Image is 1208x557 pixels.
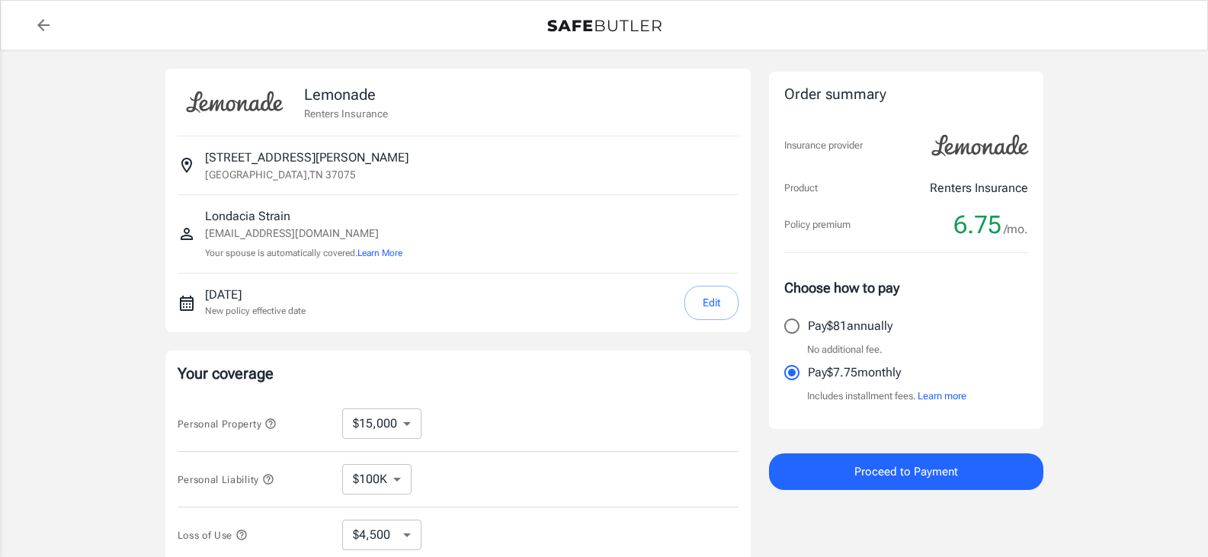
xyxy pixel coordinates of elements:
[178,415,277,433] button: Personal Property
[769,453,1043,490] button: Proceed to Payment
[807,389,966,404] p: Includes installment fees.
[784,217,851,232] p: Policy premium
[808,317,892,335] p: Pay $81 annually
[547,20,662,32] img: Back to quotes
[923,124,1037,167] img: Lemonade
[205,226,402,242] p: [EMAIL_ADDRESS][DOMAIN_NAME]
[684,286,739,320] button: Edit
[918,389,966,404] button: Learn more
[784,84,1028,106] div: Order summary
[784,277,1028,298] p: Choose how to pay
[178,156,196,174] svg: Insured address
[205,149,409,167] p: [STREET_ADDRESS][PERSON_NAME]
[205,246,402,261] p: Your spouse is automatically covered.
[784,138,863,153] p: Insurance provider
[205,207,402,226] p: Londacia Strain
[953,210,1001,240] span: 6.75
[178,474,274,485] span: Personal Liability
[807,342,883,357] p: No additional fee.
[28,10,59,40] a: back to quotes
[178,294,196,312] svg: New policy start date
[205,286,306,304] p: [DATE]
[357,246,402,260] button: Learn More
[205,304,306,318] p: New policy effective date
[178,526,248,544] button: Loss of Use
[784,181,818,196] p: Product
[808,363,901,382] p: Pay $7.75 monthly
[1004,219,1028,240] span: /mo.
[178,81,292,123] img: Lemonade
[304,83,388,106] p: Lemonade
[930,179,1028,197] p: Renters Insurance
[178,470,274,488] button: Personal Liability
[178,225,196,243] svg: Insured person
[304,106,388,121] p: Renters Insurance
[854,462,958,482] span: Proceed to Payment
[178,418,277,430] span: Personal Property
[178,530,248,541] span: Loss of Use
[205,167,356,182] p: [GEOGRAPHIC_DATA] , TN 37075
[178,363,739,384] p: Your coverage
